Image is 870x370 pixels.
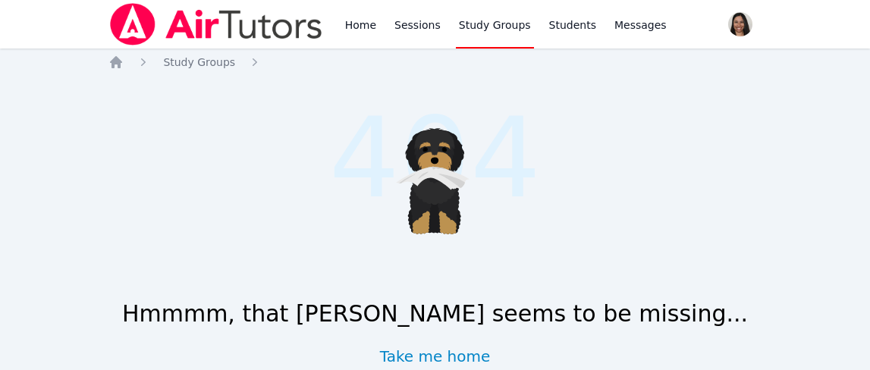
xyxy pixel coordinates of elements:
h1: Hmmmm, that [PERSON_NAME] seems to be missing... [122,300,748,328]
a: Study Groups [163,55,235,70]
span: Study Groups [163,56,235,68]
nav: Breadcrumb [108,55,761,70]
span: 404 [329,75,541,242]
img: Air Tutors [108,3,323,45]
span: Messages [614,17,667,33]
a: Take me home [380,346,491,367]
